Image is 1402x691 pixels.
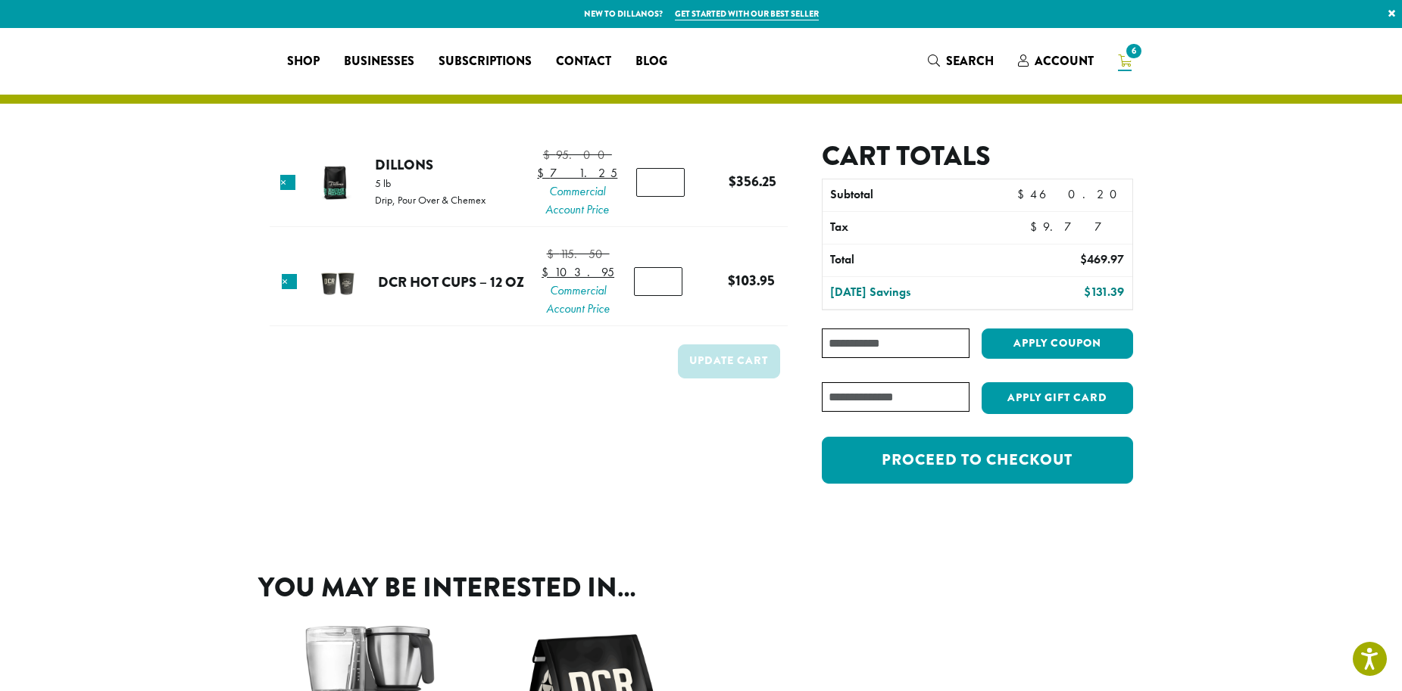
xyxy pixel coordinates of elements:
a: Get started with our best seller [675,8,819,20]
input: Product quantity [634,267,682,296]
span: Businesses [344,52,414,71]
img: Dillons [311,158,360,207]
th: Subtotal [823,179,1008,211]
span: Contact [556,52,611,71]
span: Search [946,52,994,70]
th: Total [823,244,1008,276]
p: Drip, Pour Over & Chemex [375,195,486,205]
a: Remove this item [282,274,297,289]
bdi: 95.00 [543,147,612,163]
button: Update cart [678,344,780,378]
span: $ [1017,186,1030,202]
span: $ [537,165,550,181]
span: Shop [287,52,320,71]
bdi: 103.95 [728,270,775,291]
a: Dillons [375,154,433,175]
button: Apply Gift Card [982,382,1133,414]
span: Commercial Account Price [542,282,614,318]
span: Blog [635,52,667,71]
bdi: 115.50 [547,246,610,262]
span: $ [1084,284,1091,300]
bdi: 356.25 [729,171,776,191]
a: Shop [275,49,332,73]
span: $ [543,147,556,163]
span: $ [1030,219,1043,235]
span: $ [1080,251,1087,267]
span: $ [728,270,735,291]
a: Remove this item [280,175,295,190]
span: Commercial Account Price [537,182,617,219]
a: Proceed to checkout [822,437,1132,484]
span: $ [542,264,554,280]
img: DCR Hot Cups - 12 oz [313,257,362,307]
h2: You may be interested in… [258,571,1144,604]
span: 6 [1123,41,1144,61]
button: Apply coupon [982,328,1133,360]
bdi: 131.39 [1084,284,1124,300]
span: Subscriptions [439,52,532,71]
span: Account [1035,52,1094,70]
bdi: 71.25 [537,165,617,181]
span: $ [729,171,736,191]
a: DCR Hot Cups – 12 oz [378,272,524,292]
a: Search [916,48,1006,73]
input: Product quantity [636,168,685,197]
span: $ [547,246,560,262]
th: [DATE] Savings [823,277,1008,309]
p: 5 lb [375,178,486,188]
h2: Cart totals [822,140,1132,173]
bdi: 469.97 [1080,251,1124,267]
bdi: 460.20 [1017,186,1124,202]
bdi: 103.95 [542,264,614,280]
th: Tax [823,212,1022,244]
bdi: 9.77 [1030,219,1125,235]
